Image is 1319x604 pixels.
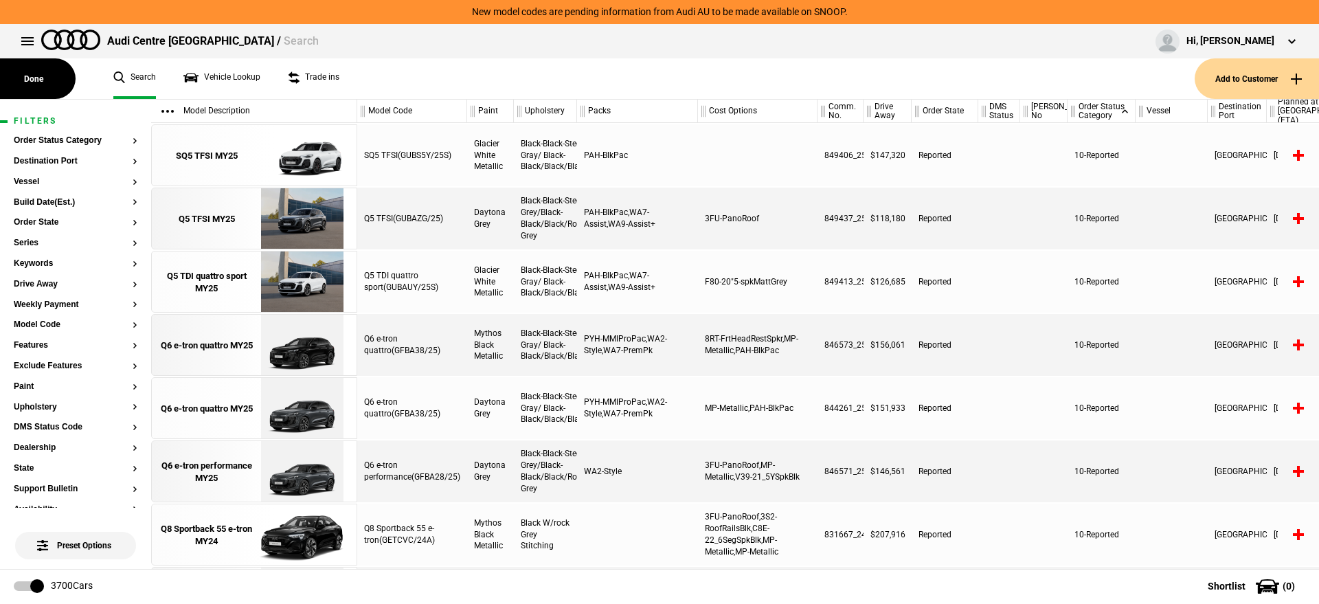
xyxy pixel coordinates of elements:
div: Reported [912,124,978,186]
div: SQ5 TFSI(GUBS5Y/25S) [357,124,467,186]
div: Model Description [151,100,357,123]
section: DMS Status Code [14,423,137,443]
div: Q5 TFSI MY25 [179,213,235,225]
div: Q8 Sportback 55 e-tron MY24 [159,523,254,548]
div: $151,933 [864,377,912,439]
div: Daytona Grey [467,377,514,439]
div: Black-Black-Steel Gray/ Black-Black/Black/Black [514,377,577,439]
a: Search [113,58,156,99]
div: 849437_25 [818,188,864,249]
div: PAH-BlkPac [577,124,698,186]
section: Series [14,238,137,259]
div: Q6 e-tron performance(GFBA28/25) [357,440,467,502]
div: WA2-Style [577,440,698,502]
div: Q6 e-tron performance MY25 [159,460,254,484]
div: Model Code [357,100,466,123]
button: Paint [14,382,137,392]
div: Q8 Sportback 55 e-tron(GETCVC/24A) [357,504,467,566]
button: Weekly Payment [14,300,137,310]
span: Search [284,34,319,47]
button: Order Status Category [14,136,137,146]
div: 3700 Cars [51,579,93,593]
img: Audi_GUBAZG_25_FW_6Y6Y_3FU_WA9_PAH_WA7_6FJ_PYH_F80_H65_(Nadin:_3FU_6FJ_C56_F80_H65_PAH_PYH_S9S_WA... [254,188,350,250]
div: Hi, [PERSON_NAME] [1186,34,1274,48]
div: Q6 e-tron quattro MY25 [161,339,253,352]
div: Paint [467,100,513,123]
button: State [14,464,137,473]
div: Order State [912,100,978,123]
div: 846571_25 [818,440,864,502]
div: MP-Metallic,PAH-BlkPac [698,377,818,439]
div: $146,561 [864,440,912,502]
div: Packs [577,100,697,123]
section: State [14,464,137,484]
div: 10-Reported [1068,504,1136,566]
div: Q5 TDI quattro sport(GUBAUY/25S) [357,251,467,313]
button: Upholstery [14,403,137,412]
div: Q6 e-tron quattro MY25 [161,403,253,415]
div: Audi Centre [GEOGRAPHIC_DATA] / [107,34,319,49]
section: Order Status Category [14,136,137,157]
div: [GEOGRAPHIC_DATA] [1208,314,1267,376]
div: 10-Reported [1068,124,1136,186]
div: 844261_25 [818,377,864,439]
div: Q5 TFSI(GUBAZG/25) [357,188,467,249]
section: Weekly Payment [14,300,137,321]
div: PYH-MMIProPac,WA2-Style,WA7-PremPk [577,314,698,376]
button: Keywords [14,259,137,269]
button: Support Bulletin [14,484,137,494]
a: Q5 TFSI MY25 [159,188,254,250]
section: Drive Away [14,280,137,300]
button: DMS Status Code [14,423,137,432]
section: Availability [14,505,137,526]
button: Exclude Features [14,361,137,371]
div: Black-Black-Steel Gray/ Black-Black/Black/Black [514,124,577,186]
section: Destination Port [14,157,137,177]
div: Mythos Black Metallic [467,314,514,376]
div: 8RT-FrtHeadRestSpkr,MP-Metallic,PAH-BlkPac [698,314,818,376]
div: $156,061 [864,314,912,376]
button: Availability [14,505,137,515]
div: Glacier White Metallic [467,251,514,313]
div: PAH-BlkPac,WA7-Assist,WA9-Assist+ [577,251,698,313]
div: [PERSON_NAME] No [1020,100,1067,123]
div: Upholstery [514,100,576,123]
div: Black-Black-Steel Grey/Black-Black/Black/Rock Grey [514,188,577,249]
button: Destination Port [14,157,137,166]
div: 10-Reported [1068,377,1136,439]
div: 831667_24 [818,504,864,566]
button: Dealership [14,443,137,453]
a: Q8 Sportback 55 e-tron MY24 [159,504,254,566]
a: Q6 e-tron quattro MY25 [159,378,254,440]
div: [GEOGRAPHIC_DATA] [1208,188,1267,249]
div: Black W/rock Grey Stitching [514,504,577,566]
div: $118,180 [864,188,912,249]
div: Reported [912,440,978,502]
div: Black-Black-Steel Grey/Black-Black/Black/Rock Grey [514,440,577,502]
a: Q5 TDI quattro sport MY25 [159,251,254,313]
img: Audi_GFBA38_25_GX_6Y6Y_WA7_WA2_PAH_PYH_V39_QE2_VW5_(Nadin:_C03_PAH_PYH_QE2_SN8_V39_VW5_WA2_WA7)_e... [254,378,350,440]
section: Paint [14,382,137,403]
div: Vessel [1136,100,1207,123]
a: Q6 e-tron performance MY25 [159,441,254,503]
section: Model Code [14,320,137,341]
div: 10-Reported [1068,251,1136,313]
div: F80-20"5-spkMattGrey [698,251,818,313]
div: 3FU-PanoRoof [698,188,818,249]
img: Audi_GUBS5Y_25S_GX_2Y2Y_PAH_WA2_6FJ_53A_PYH_PWO_(Nadin:_53A_6FJ_C56_PAH_PWO_PYH_S9S_WA2)_ext.png [254,125,350,187]
div: Daytona Grey [467,440,514,502]
div: PAH-BlkPac,WA7-Assist,WA9-Assist+ [577,188,698,249]
div: [GEOGRAPHIC_DATA] [1208,440,1267,502]
div: Drive Away [864,100,911,123]
section: Vessel [14,177,137,198]
div: 10-Reported [1068,440,1136,502]
div: Reported [912,251,978,313]
div: SQ5 TFSI MY25 [176,150,238,162]
div: [GEOGRAPHIC_DATA] [1208,251,1267,313]
div: Q5 TDI quattro sport MY25 [159,270,254,295]
button: Build Date(Est.) [14,198,137,208]
div: Reported [912,188,978,249]
div: DMS Status [978,100,1019,123]
div: 846573_25 [818,314,864,376]
a: SQ5 TFSI MY25 [159,125,254,187]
